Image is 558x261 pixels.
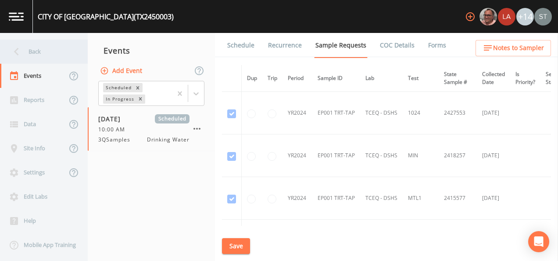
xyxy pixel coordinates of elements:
[88,40,215,62] div: Events
[476,40,551,56] button: Notes to Sampler
[133,83,143,92] div: Remove Scheduled
[510,65,540,92] th: Is Priority?
[360,177,403,220] td: TCEQ - DSHS
[439,92,477,134] td: 2427553
[312,177,360,220] td: EP001 TRT-TAP
[103,94,136,104] div: In Progress
[136,94,145,104] div: Remove In Progress
[477,177,510,220] td: [DATE]
[360,92,403,134] td: TCEQ - DSHS
[477,92,510,134] td: [DATE]
[283,177,312,220] td: YR2024
[267,33,303,58] a: Recurrence
[103,83,133,92] div: Scheduled
[498,8,515,25] img: cf6e799eed601856facf0d2563d1856d
[479,8,497,25] img: e2d790fa78825a4bb76dcb6ab311d44c
[262,65,283,92] th: Trip
[439,65,477,92] th: State Sample #
[98,63,146,79] button: Add Event
[226,33,256,58] a: Schedule
[98,136,136,144] span: 3QSamples
[222,238,250,254] button: Save
[360,134,403,177] td: TCEQ - DSHS
[38,11,174,22] div: CITY OF [GEOGRAPHIC_DATA] (TX2450003)
[528,231,549,252] div: Open Intercom Messenger
[283,65,312,92] th: Period
[312,65,360,92] th: Sample ID
[439,134,477,177] td: 2418257
[98,114,127,123] span: [DATE]
[403,177,439,220] td: MTL1
[534,8,552,25] img: c0670e89e469b6405363224a5fca805c
[360,65,403,92] th: Lab
[283,92,312,134] td: YR2024
[283,134,312,177] td: YR2024
[314,33,368,58] a: Sample Requests
[403,65,439,92] th: Test
[477,134,510,177] td: [DATE]
[312,134,360,177] td: EP001 TRT-TAP
[427,33,447,58] a: Forms
[479,8,497,25] div: Mike Franklin
[155,114,190,123] span: Scheduled
[242,65,263,92] th: Dup
[379,33,416,58] a: COC Details
[403,134,439,177] td: MIN
[403,92,439,134] td: 1024
[493,43,544,54] span: Notes to Sampler
[439,177,477,220] td: 2415577
[88,107,215,151] a: [DATE]Scheduled10:00 AM3QSamplesDrinking Water
[98,126,130,134] span: 10:00 AM
[147,136,190,144] span: Drinking Water
[497,8,516,25] div: Lauren Saenz
[477,65,510,92] th: Collected Date
[9,12,24,21] img: logo
[312,92,360,134] td: EP001 TRT-TAP
[516,8,534,25] div: +14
